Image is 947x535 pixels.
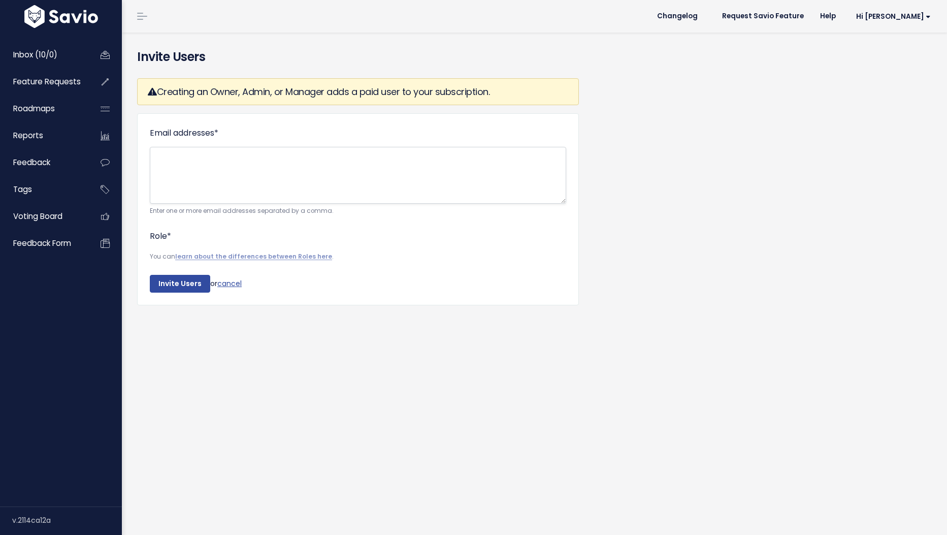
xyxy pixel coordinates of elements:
[3,232,84,255] a: Feedback form
[13,49,57,60] span: Inbox (10/0)
[3,97,84,120] a: Roadmaps
[148,85,568,99] h3: Creating an Owner, Admin, or Manager adds a paid user to your subscription.
[150,206,566,216] small: Enter one or more email addresses separated by a comma.
[844,9,939,24] a: Hi [PERSON_NAME]
[3,178,84,201] a: Tags
[13,184,32,195] span: Tags
[657,13,698,20] span: Changelog
[12,507,122,533] div: v.2114ca12a
[217,278,242,288] a: cancel
[13,211,62,222] span: Voting Board
[137,48,932,66] h4: Invite Users
[13,130,43,141] span: Reports
[150,251,566,262] small: You can .
[13,76,81,87] span: Feature Requests
[13,157,50,168] span: Feedback
[3,151,84,174] a: Feedback
[13,103,55,114] span: Roadmaps
[150,275,210,293] input: Invite Users
[150,126,566,293] form: or
[150,126,218,141] label: Email addresses
[13,238,71,248] span: Feedback form
[812,9,844,24] a: Help
[856,13,931,20] span: Hi [PERSON_NAME]
[3,124,84,147] a: Reports
[3,70,84,93] a: Feature Requests
[714,9,812,24] a: Request Savio Feature
[175,253,332,261] a: learn about the differences between Roles here
[150,229,171,244] label: Role
[3,43,84,67] a: Inbox (10/0)
[3,205,84,228] a: Voting Board
[22,5,101,28] img: logo-white.9d6f32f41409.svg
